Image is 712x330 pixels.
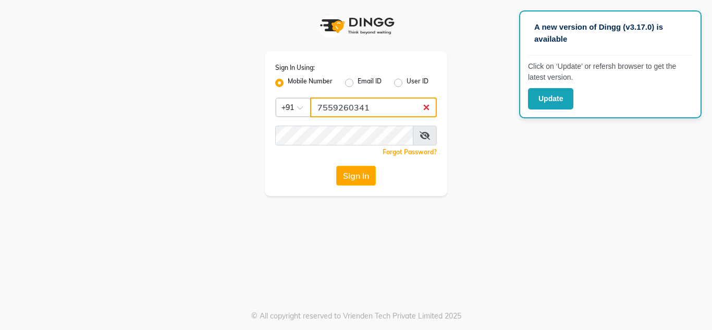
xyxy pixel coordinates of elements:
[336,166,376,186] button: Sign In
[314,10,398,41] img: logo1.svg
[275,63,315,72] label: Sign In Using:
[383,148,437,156] a: Forgot Password?
[407,77,428,89] label: User ID
[358,77,382,89] label: Email ID
[528,61,693,83] p: Click on ‘Update’ or refersh browser to get the latest version.
[528,88,573,109] button: Update
[288,77,333,89] label: Mobile Number
[275,126,413,145] input: Username
[310,97,437,117] input: Username
[534,21,686,45] p: A new version of Dingg (v3.17.0) is available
